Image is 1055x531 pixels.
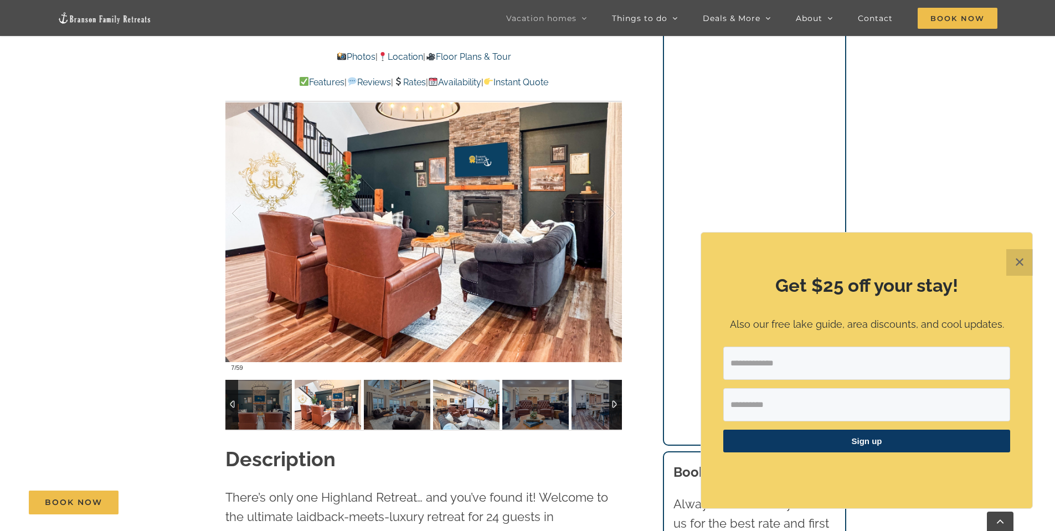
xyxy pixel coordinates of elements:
img: Highland-Retreat-at-Table-Rock-Lake-3006-Edit-scaled.jpg-nggid042939-ngg0dyn-120x90-00f0w010c011r... [225,380,292,430]
input: First Name [723,388,1010,421]
img: 💲 [394,77,403,86]
span: Book Now [45,498,102,507]
img: 🎥 [426,52,435,61]
a: Floor Plans & Tour [425,51,511,62]
img: 📸 [337,52,346,61]
img: 📍 [378,52,387,61]
img: 👉 [484,77,493,86]
img: Highland-Retreat-at-Table-Rock-Lake-3020-scaled.jpg-nggid042946-ngg0dyn-120x90-00f0w010c011r110f1... [364,380,430,430]
a: Location [378,51,423,62]
p: ​ [723,466,1010,478]
h2: Get $25 off your stay! [723,273,1010,298]
a: Book Now [29,491,119,514]
a: Photos [337,51,375,62]
a: Rates [393,77,426,87]
strong: Description [225,447,336,471]
img: 💬 [348,77,357,86]
button: Sign up [723,430,1010,452]
span: Deals & More [703,14,760,22]
img: Branson Family Retreats Logo [58,12,152,24]
p: Also our free lake guide, area discounts, and cool updates. [723,317,1010,333]
img: 📆 [429,77,438,86]
a: Features [299,77,344,87]
img: Highland-Retreat-vacation-home-rental-Table-Rock-Lake-Missouri-1106-scaled.jpg-nggid03663-ngg0dyn... [572,380,638,430]
span: Contact [858,14,893,22]
b: Book Direct [673,464,748,480]
a: Instant Quote [483,77,548,87]
iframe: Booking/Inquiry Widget [673,40,835,417]
input: Email Address [723,347,1010,380]
p: | | | | [225,75,622,90]
img: Highland-Retreat-at-Table-Rock-Lake-3014-scaled.jpg-nggid042943-ngg0dyn-120x90-00f0w010c011r110f1... [433,380,500,430]
a: Reviews [347,77,390,87]
img: Highland-Retreat-at-Table-Rock-Lake-3009-Edit-scaled.jpg-nggid042940-ngg0dyn-120x90-00f0w010c011r... [295,380,361,430]
p: | | [225,50,622,64]
span: Vacation homes [506,14,577,22]
img: Highland-Retreat-at-Table-Rock-Lake-3016-scaled.jpg-nggid042944-ngg0dyn-120x90-00f0w010c011r110f1... [502,380,569,430]
span: Things to do [612,14,667,22]
a: Availability [428,77,481,87]
span: Book Now [918,8,997,29]
span: About [796,14,822,22]
button: Close [1006,249,1033,276]
img: ✅ [300,77,308,86]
